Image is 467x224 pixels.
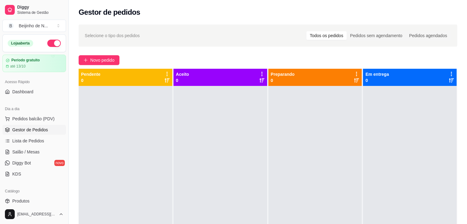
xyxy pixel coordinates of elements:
div: Pedidos sem agendamento [347,31,406,40]
p: 0 [365,77,389,83]
button: Novo pedido [79,55,119,65]
a: KDS [2,169,66,179]
article: Período gratuito [11,58,40,63]
p: Aceito [176,71,189,77]
span: Selecione o tipo dos pedidos [85,32,140,39]
a: DiggySistema de Gestão [2,2,66,17]
button: [EMAIL_ADDRESS][DOMAIN_NAME] [2,207,66,222]
h2: Gestor de pedidos [79,7,140,17]
p: 0 [271,77,295,83]
p: Em entrega [365,71,389,77]
div: Todos os pedidos [306,31,347,40]
a: Diggy Botnovo [2,158,66,168]
span: Salão / Mesas [12,149,40,155]
a: Lista de Pedidos [2,136,66,146]
a: Dashboard [2,87,66,97]
span: Pedidos balcão (PDV) [12,116,55,122]
span: Dashboard [12,89,33,95]
p: 0 [176,77,189,83]
div: Beijinho de N ... [19,23,48,29]
span: Sistema de Gestão [17,10,64,15]
span: Novo pedido [90,57,115,64]
button: Pedidos balcão (PDV) [2,114,66,124]
a: Produtos [2,196,66,206]
a: Período gratuitoaté 13/10 [2,55,66,72]
a: Gestor de Pedidos [2,125,66,135]
div: Catálogo [2,186,66,196]
button: Select a team [2,20,66,32]
span: Diggy Bot [12,160,31,166]
p: 0 [81,77,100,83]
div: Loja aberta [8,40,33,47]
span: [EMAIL_ADDRESS][DOMAIN_NAME] [17,212,56,217]
span: Gestor de Pedidos [12,127,48,133]
p: Preparando [271,71,295,77]
span: Lista de Pedidos [12,138,44,144]
article: até 13/10 [10,64,25,69]
a: Salão / Mesas [2,147,66,157]
p: Pendente [81,71,100,77]
div: Dia a dia [2,104,66,114]
div: Acesso Rápido [2,77,66,87]
span: plus [84,58,88,62]
span: Diggy [17,5,64,10]
button: Alterar Status [47,40,61,47]
span: KDS [12,171,21,177]
div: Pedidos agendados [406,31,450,40]
span: Produtos [12,198,29,204]
span: B [8,23,14,29]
